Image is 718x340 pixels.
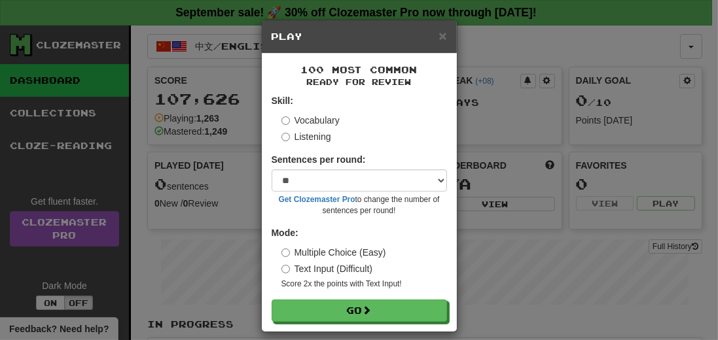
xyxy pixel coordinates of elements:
input: Vocabulary [281,116,290,125]
button: Close [439,29,446,42]
small: Ready for Review [272,76,447,88]
small: to change the number of sentences per round! [272,194,447,216]
label: Multiple Choice (Easy) [281,246,386,259]
span: × [439,28,446,43]
label: Vocabulary [281,114,340,127]
strong: Skill: [272,95,293,106]
strong: Mode: [272,228,298,238]
button: Go [272,299,447,322]
span: 100 Most Common [301,64,418,75]
input: Listening [281,133,290,141]
label: Listening [281,130,331,143]
a: Get Clozemaster Pro [279,195,355,204]
small: Score 2x the points with Text Input ! [281,279,447,290]
input: Multiple Choice (Easy) [281,248,290,257]
label: Text Input (Difficult) [281,262,373,275]
input: Text Input (Difficult) [281,265,290,273]
label: Sentences per round: [272,153,366,166]
h5: Play [272,30,447,43]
